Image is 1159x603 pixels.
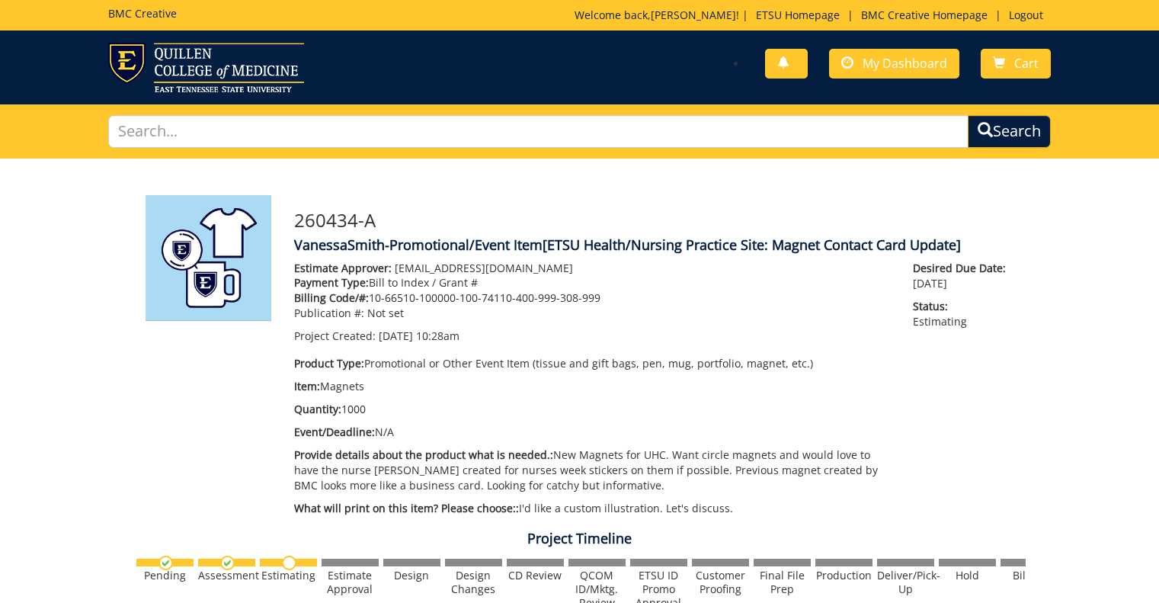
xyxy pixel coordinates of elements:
span: Desired Due Date: [913,261,1013,276]
img: checkmark [158,556,173,570]
span: [ETSU Health/Nursing Practice Site: Magnet Contact Card Update] [543,236,961,254]
p: Estimating [913,299,1013,329]
div: Design Changes [445,569,502,596]
p: Welcome back, ! | | | [575,8,1051,23]
div: Production [815,569,872,582]
div: Estimating [260,569,317,582]
img: no [282,556,296,570]
p: Magnets [294,379,891,394]
p: N/A [294,425,891,440]
span: Item: [294,379,320,393]
span: Event/Deadline: [294,425,375,439]
h3: 260434-A [294,210,1014,230]
a: [PERSON_NAME] [651,8,736,22]
a: Cart [981,49,1051,79]
input: Search... [108,115,969,148]
a: Logout [1001,8,1051,22]
span: Quantity: [294,402,341,416]
span: Project Created: [294,329,376,343]
span: Not set [367,306,404,320]
span: Estimate Approver: [294,261,392,275]
a: BMC Creative Homepage [853,8,995,22]
p: Bill to Index / Grant # [294,275,891,290]
p: I'd like a custom illustration. Let's discuss. [294,501,891,516]
img: Product featured image [146,195,271,321]
p: 1000 [294,402,891,417]
p: [EMAIL_ADDRESS][DOMAIN_NAME] [294,261,891,276]
div: Pending [136,569,194,582]
span: [DATE] 10:28am [379,329,459,343]
div: Final File Prep [754,569,811,596]
div: Deliver/Pick-Up [877,569,934,596]
a: My Dashboard [829,49,959,79]
div: Assessment [198,569,255,582]
span: Status: [913,299,1013,314]
span: Publication #: [294,306,364,320]
div: Estimate Approval [322,569,379,596]
div: Design [383,569,440,582]
h4: VanessaSmith-Promotional/Event Item [294,238,1014,253]
img: ETSU logo [108,43,304,92]
span: Cart [1014,55,1039,72]
span: Product Type: [294,356,364,370]
span: Payment Type: [294,275,369,290]
span: Provide details about the product what is needed.: [294,447,553,462]
button: Search [968,115,1051,148]
p: New Magnets for UHC. Want circle magnets and would love to have the nurse [PERSON_NAME] created f... [294,447,891,493]
a: ETSU Homepage [748,8,847,22]
div: CD Review [507,569,564,582]
h5: BMC Creative [108,8,177,19]
div: Customer Proofing [692,569,749,596]
h4: Project Timeline [134,531,1026,547]
span: What will print on this item? Please choose:: [294,501,519,515]
p: [DATE] [913,261,1013,291]
p: 10-66510-100000-100-74110-400-999-308-999 [294,290,891,306]
span: My Dashboard [863,55,947,72]
p: Promotional or Other Event Item (tissue and gift bags, pen, mug, portfolio, magnet, etc.) [294,356,891,371]
span: Billing Code/#: [294,290,369,305]
div: Billing [1001,569,1058,582]
img: checkmark [220,556,235,570]
div: Hold [939,569,996,582]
